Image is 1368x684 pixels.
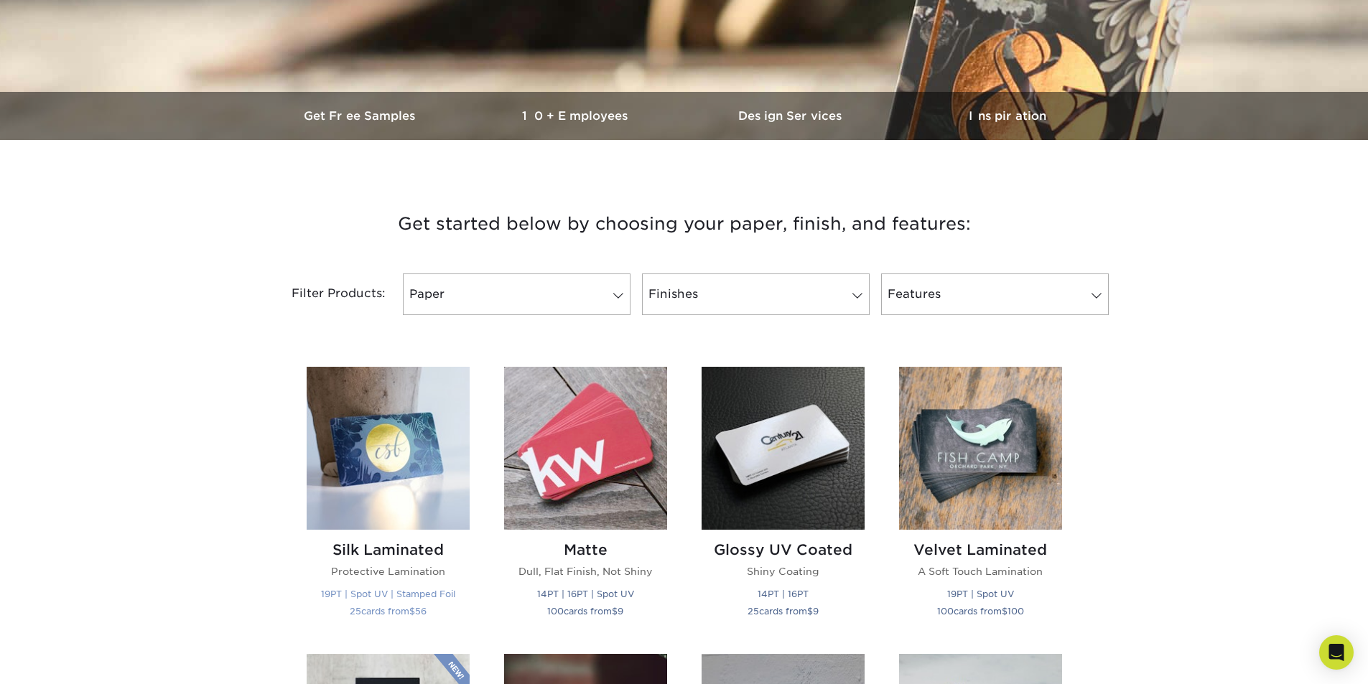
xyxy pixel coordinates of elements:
p: Dull, Flat Finish, Not Shiny [504,564,667,578]
span: $ [1002,606,1008,617]
a: Design Services [684,92,900,140]
p: A Soft Touch Lamination [899,564,1062,578]
span: 9 [618,606,623,617]
a: 10+ Employees [469,92,684,140]
small: cards from [350,606,427,617]
span: $ [612,606,618,617]
img: Matte Business Cards [504,367,667,530]
h3: Design Services [684,109,900,123]
span: 25 [748,606,759,617]
small: cards from [547,606,623,617]
img: Silk Laminated Business Cards [307,367,470,530]
h2: Velvet Laminated [899,541,1062,558]
span: $ [409,606,415,617]
p: Shiny Coating [702,564,865,578]
a: Get Free Samples [253,92,469,140]
div: Open Intercom Messenger [1319,635,1354,670]
span: 100 [547,606,564,617]
h3: Inspiration [900,109,1115,123]
small: 14PT | 16PT [758,589,809,599]
small: cards from [748,606,819,617]
span: 9 [813,606,819,617]
span: 100 [937,606,954,617]
h3: Get Free Samples [253,109,469,123]
a: Paper [403,273,631,315]
img: Glossy UV Coated Business Cards [702,367,865,530]
small: 14PT | 16PT | Spot UV [537,589,634,599]
a: Finishes [642,273,870,315]
span: $ [807,606,813,617]
span: 25 [350,606,361,617]
a: Matte Business Cards Matte Dull, Flat Finish, Not Shiny 14PT | 16PT | Spot UV 100cards from$9 [504,367,667,636]
h3: Get started below by choosing your paper, finish, and features: [264,192,1104,256]
h2: Matte [504,541,667,558]
h2: Glossy UV Coated [702,541,865,558]
img: Velvet Laminated Business Cards [899,367,1062,530]
small: 19PT | Spot UV | Stamped Foil [321,589,455,599]
a: Glossy UV Coated Business Cards Glossy UV Coated Shiny Coating 14PT | 16PT 25cards from$9 [702,367,865,636]
h3: 10+ Employees [469,109,684,123]
a: Inspiration [900,92,1115,140]
a: Velvet Laminated Business Cards Velvet Laminated A Soft Touch Lamination 19PT | Spot UV 100cards ... [899,367,1062,636]
span: 56 [415,606,427,617]
small: 19PT | Spot UV [947,589,1014,599]
small: cards from [937,606,1024,617]
span: 100 [1008,606,1024,617]
p: Protective Lamination [307,564,470,578]
a: Features [881,273,1109,315]
a: Silk Laminated Business Cards Silk Laminated Protective Lamination 19PT | Spot UV | Stamped Foil ... [307,367,470,636]
h2: Silk Laminated [307,541,470,558]
div: Filter Products: [253,273,397,315]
